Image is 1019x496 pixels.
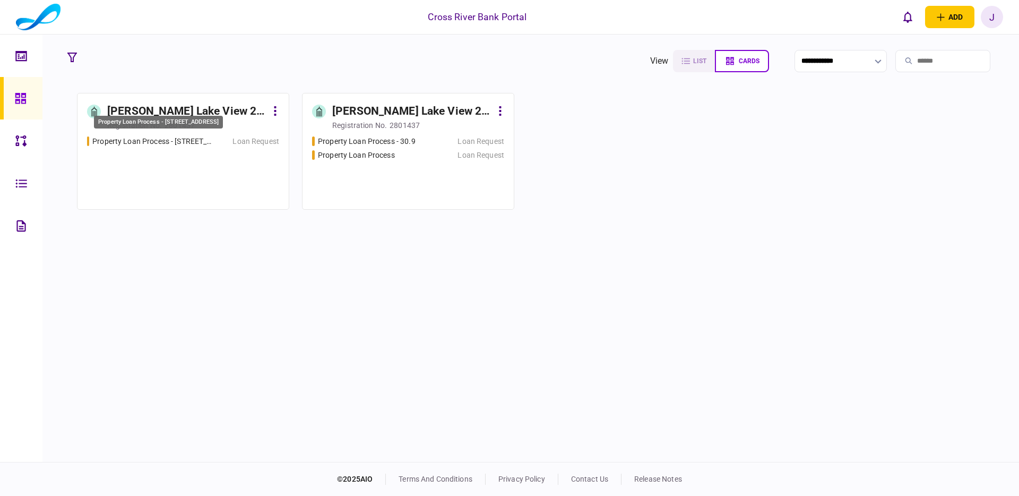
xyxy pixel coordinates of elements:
[650,55,669,67] div: view
[16,4,61,30] img: client company logo
[332,120,387,131] div: registration no.
[981,6,1003,28] button: J
[318,150,395,161] div: Property Loan Process
[457,150,504,161] div: Loan Request
[739,57,759,65] span: cards
[428,10,526,24] div: Cross River Bank Portal
[457,136,504,147] div: Loan Request
[390,120,420,131] div: 2801437
[634,475,682,483] a: release notes
[318,136,416,147] div: Property Loan Process - 30.9
[107,103,267,120] div: [PERSON_NAME] Lake View 2 LLLC
[571,475,608,483] a: contact us
[715,50,769,72] button: cards
[693,57,706,65] span: list
[896,6,919,28] button: open notifications list
[399,475,472,483] a: terms and conditions
[94,116,223,129] div: Property Loan Process - [STREET_ADDRESS]
[332,103,492,120] div: [PERSON_NAME] Lake View 2 LLC
[337,474,386,485] div: © 2025 AIO
[232,136,279,147] div: Loan Request
[498,475,545,483] a: privacy policy
[925,6,974,28] button: open adding identity options
[302,93,514,210] a: [PERSON_NAME] Lake View 2 LLCregistration no.2801437Property Loan Process - 30.9Loan RequestPrope...
[92,136,216,147] div: Property Loan Process - 1235 Main Street
[673,50,715,72] button: list
[77,93,289,210] a: [PERSON_NAME] Lake View 2 LLLCregistration no.2801437Property Loan Process - 1235 Main StreetLoan...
